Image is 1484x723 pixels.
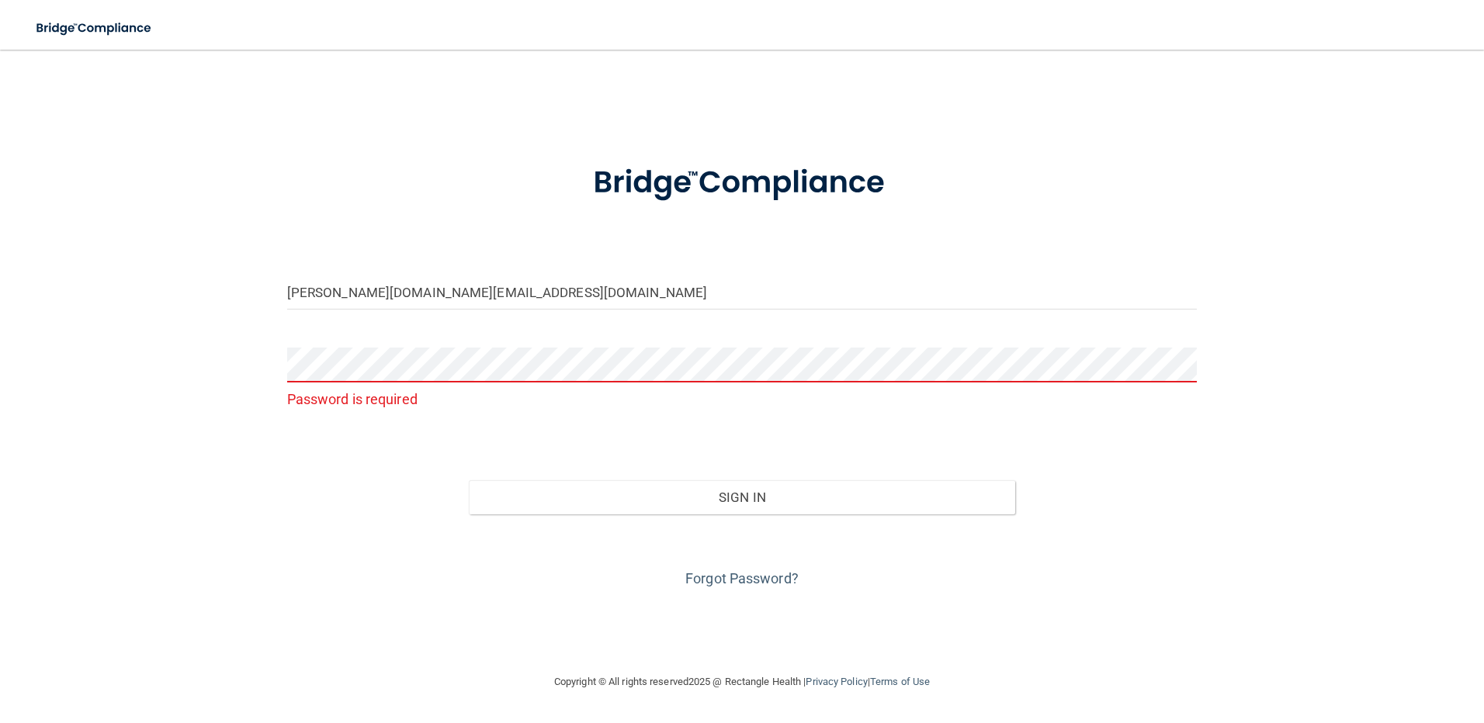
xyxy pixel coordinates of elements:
[459,657,1025,707] div: Copyright © All rights reserved 2025 @ Rectangle Health | |
[469,480,1015,514] button: Sign In
[561,143,923,223] img: bridge_compliance_login_screen.278c3ca4.svg
[287,386,1198,412] p: Password is required
[287,275,1198,310] input: Email
[685,570,799,586] a: Forgot Password?
[23,12,166,44] img: bridge_compliance_login_screen.278c3ca4.svg
[870,676,930,687] a: Terms of Use
[806,676,867,687] a: Privacy Policy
